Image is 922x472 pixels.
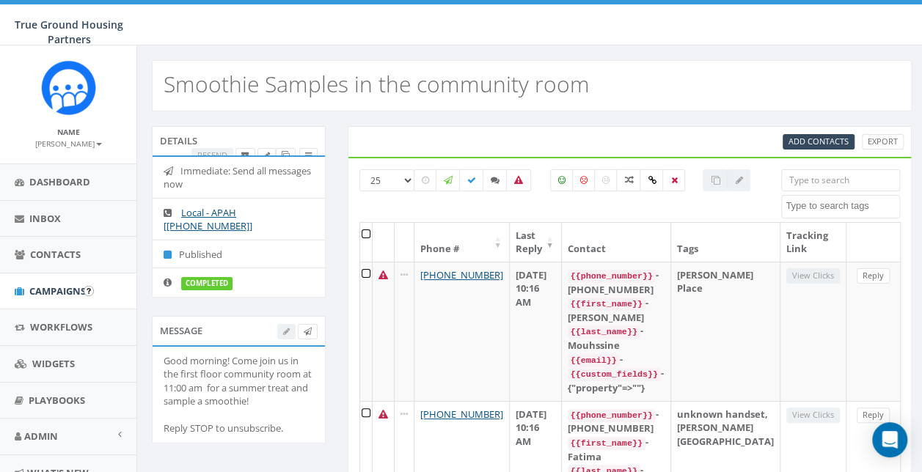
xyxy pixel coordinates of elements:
label: Removed [662,169,685,191]
div: Open Intercom Messenger [872,422,907,457]
label: Bounced [506,169,531,191]
label: Link Clicked [640,169,664,191]
span: Admin [24,429,58,443]
i: Published [164,250,179,259]
div: - [568,353,665,367]
span: Archive Campaign [241,150,249,161]
th: Last Reply: activate to sort column ascending [510,223,562,262]
div: - [PHONE_NUMBER] [568,268,665,296]
small: [PERSON_NAME] [35,139,102,149]
span: View Campaign Delivery Statistics [305,150,312,161]
a: Reply [857,408,890,423]
a: Export [862,134,904,150]
a: Local - APAH [[PHONE_NUMBER]] [164,206,252,233]
div: - [PHONE_NUMBER] [568,408,665,435]
code: {{email}} [568,354,620,367]
input: Type to search [781,169,900,191]
h2: Smoothie Samples in the community room [164,72,590,96]
th: Phone #: activate to sort column ascending [414,223,510,262]
small: Name [57,127,80,137]
div: - Mouhssine [568,324,665,352]
span: Campaigns [29,284,86,298]
span: Widgets [32,357,75,370]
a: Add Contacts [783,134,855,150]
a: [PHONE_NUMBER] [420,408,503,421]
div: - Fatima [568,435,665,463]
span: Add Contacts [789,136,849,147]
span: Dashboard [29,175,90,188]
label: Sending [436,169,461,191]
span: Workflows [30,320,92,333]
label: Positive [550,169,574,191]
span: Inbox [29,212,61,225]
a: [PERSON_NAME] [35,136,102,150]
code: {{phone_number}} [568,270,656,283]
label: Pending [414,169,437,191]
a: Reply [857,268,890,284]
div: - {"property"=>""} [568,366,665,394]
span: Contacts [30,248,81,261]
code: {{last_name}} [568,325,640,339]
div: Good morning! Come join us in the first floor community room at 11:00 am for a summer treat and s... [164,354,314,435]
img: Rally_Corp_Logo_1.png [41,60,96,115]
div: - [PERSON_NAME] [568,296,665,324]
code: {{phone_number}} [568,409,656,422]
div: Details [152,126,326,155]
span: Send Test Message [304,325,312,336]
th: Tags [671,223,780,262]
i: Immediate: Send all messages now [164,166,180,176]
span: True Ground Housing Partners [15,18,123,46]
code: {{custom_fields}} [568,368,661,381]
td: [DATE] 10:16 AM [510,262,562,401]
th: Tracking Link [780,223,846,262]
label: completed [181,277,233,290]
label: Replied [483,169,508,191]
li: Published [153,240,325,269]
textarea: Search [786,199,899,213]
div: Message [152,316,326,345]
td: [PERSON_NAME] Place [671,262,780,401]
a: [PHONE_NUMBER] [420,268,503,281]
code: {{first_name}} [568,298,645,311]
label: Neutral [594,169,618,191]
span: Playbooks [29,394,85,407]
input: Submit [84,286,94,296]
th: Contact [562,223,671,262]
span: Clone Campaign [282,150,290,161]
code: {{first_name}} [568,437,645,450]
span: Edit Campaign Title [263,150,270,161]
label: Negative [572,169,596,191]
span: CSV files only [789,136,849,147]
li: Immediate: Send all messages now [153,157,325,199]
label: Delivered [459,169,484,191]
label: Mixed [616,169,641,191]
